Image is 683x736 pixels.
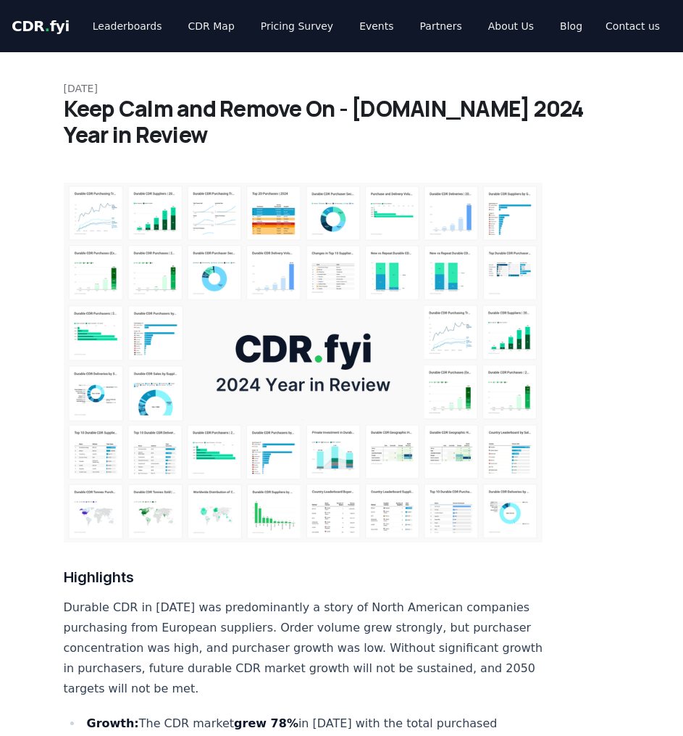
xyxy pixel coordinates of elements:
p: [DATE] [64,81,620,96]
span: CDR fyi [12,17,70,35]
a: Blog [548,13,594,39]
a: Pricing Survey [249,13,345,39]
a: Events [348,13,405,39]
strong: grew 78% [234,716,298,730]
span: . [45,17,50,35]
img: blog post image [64,183,543,542]
strong: Growth: [87,716,139,730]
a: Leaderboards [81,13,174,39]
a: Contact us [594,13,671,39]
a: CDR.fyi [12,16,70,36]
h1: Keep Calm and Remove On - [DOMAIN_NAME] 2024 Year in Review [64,96,620,148]
nav: Main [81,13,594,39]
a: Partners [408,13,474,39]
a: About Us [477,13,545,39]
p: Durable CDR in [DATE] was predominantly a story of North American companies purchasing from Europ... [64,598,543,699]
h3: Highlights [64,566,543,589]
a: CDR Map [177,13,246,39]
